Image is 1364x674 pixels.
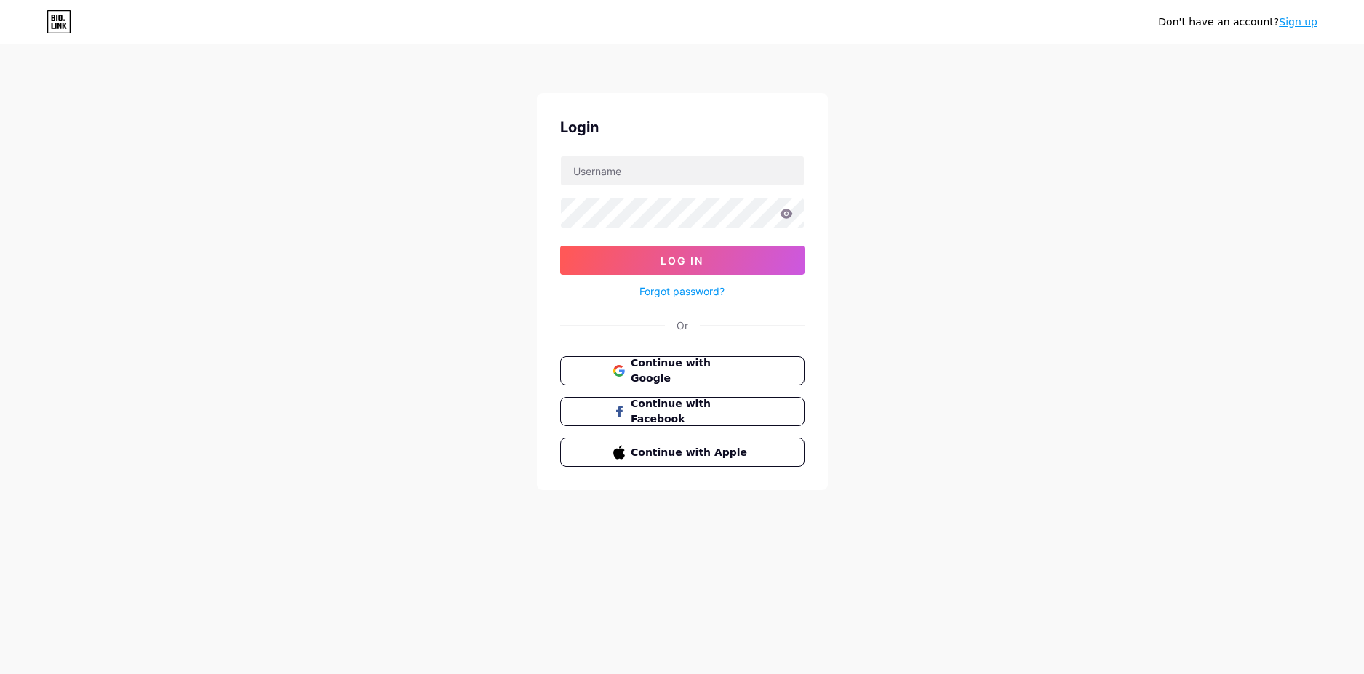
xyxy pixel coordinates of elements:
span: Continue with Apple [631,445,751,460]
a: Sign up [1279,16,1317,28]
button: Continue with Google [560,356,805,385]
a: Forgot password? [639,284,725,299]
span: Log In [661,254,703,267]
button: Continue with Facebook [560,397,805,426]
span: Continue with Google [631,356,751,386]
div: Or [677,318,688,333]
span: Continue with Facebook [631,396,751,427]
button: Log In [560,246,805,275]
div: Don't have an account? [1158,15,1317,30]
button: Continue with Apple [560,438,805,467]
input: Username [561,156,804,185]
div: Login [560,116,805,138]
